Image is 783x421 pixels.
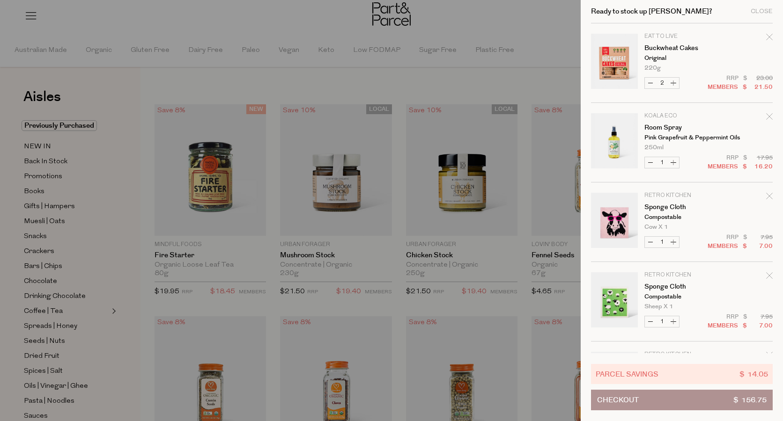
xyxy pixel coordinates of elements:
[644,214,717,220] p: Compostable
[733,390,767,410] span: $ 156.75
[644,304,673,310] span: Sheep x 1
[644,224,668,230] span: Cow x 1
[596,369,658,379] span: Parcel Savings
[739,369,768,379] span: $ 14.05
[644,204,717,210] a: Sponge Cloth
[644,145,664,151] span: 250ml
[591,390,773,410] button: Checkout$ 156.75
[766,191,773,204] div: Remove Sponge Cloth
[766,350,773,363] div: Remove Sponge Cloth
[656,157,668,168] input: QTY Room Spray
[644,65,661,71] span: 220g
[766,112,773,124] div: Remove Room Spray
[644,45,717,51] a: Buckwheat Cakes
[644,272,717,278] p: Retro Kitchen
[644,294,717,300] p: Compostable
[644,352,717,357] p: Retro Kitchen
[656,78,668,88] input: QTY Buckwheat Cakes
[644,55,717,61] p: Original
[597,390,639,410] span: Checkout
[644,283,717,290] a: Sponge Cloth
[766,271,773,283] div: Remove Sponge Cloth
[644,124,717,131] a: Room Spray
[656,316,668,327] input: QTY Sponge Cloth
[656,237,668,247] input: QTY Sponge Cloth
[644,135,717,141] p: Pink Grapefruit & Peppermint Oils
[644,34,717,39] p: Eat To Live
[751,8,773,15] div: Close
[591,8,712,15] h2: Ready to stock up [PERSON_NAME]?
[766,32,773,45] div: Remove Buckwheat Cakes
[644,193,717,198] p: Retro Kitchen
[644,113,717,119] p: Koala Eco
